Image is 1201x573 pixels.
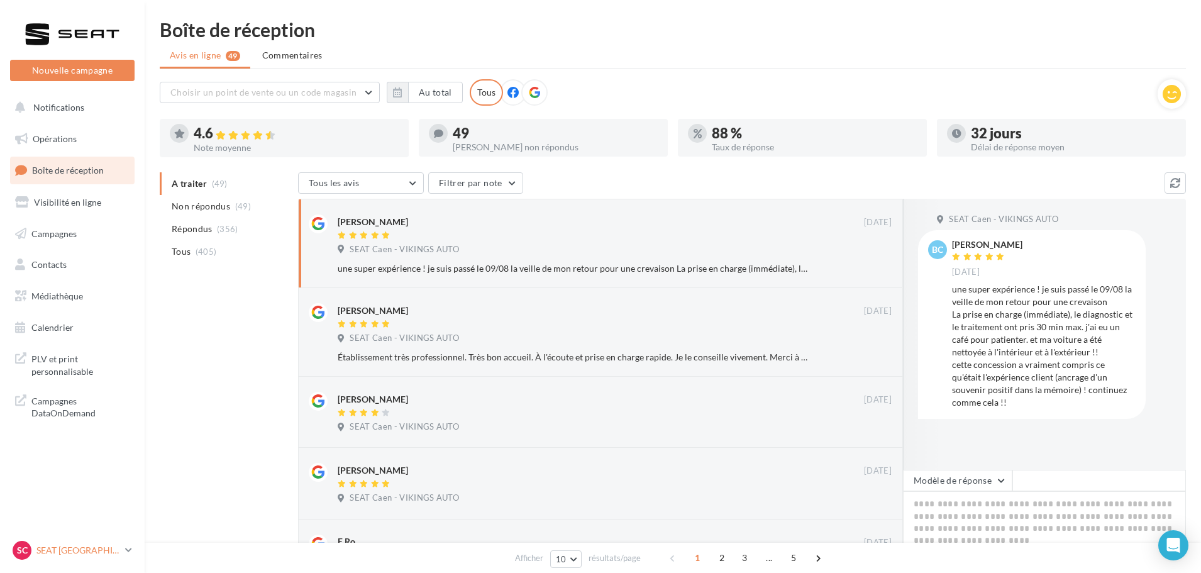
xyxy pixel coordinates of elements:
[338,351,810,364] div: Établissement très professionnel. Très bon accueil. À l'écoute et prise en charge rapide. Je le c...
[36,544,120,557] p: SEAT [GEOGRAPHIC_DATA]
[196,247,217,257] span: (405)
[32,165,104,175] span: Boîte de réception
[8,314,137,341] a: Calendrier
[338,535,355,548] div: E Ro
[8,94,132,121] button: Notifications
[235,201,251,211] span: (49)
[864,537,892,548] span: [DATE]
[8,345,137,382] a: PLV et print personnalisable
[194,126,399,141] div: 4.6
[515,552,543,564] span: Afficher
[31,350,130,377] span: PLV et print personnalisable
[172,223,213,235] span: Répondus
[262,50,323,60] span: Commentaires
[712,126,917,140] div: 88 %
[453,126,658,140] div: 49
[338,393,408,406] div: [PERSON_NAME]
[17,544,28,557] span: SC
[350,244,459,255] span: SEAT Caen - VIKINGS AUTO
[949,214,1058,225] span: SEAT Caen - VIKINGS AUTO
[556,554,567,564] span: 10
[903,470,1012,491] button: Modèle de réponse
[932,243,943,256] span: bc
[952,240,1022,249] div: [PERSON_NAME]
[1158,530,1188,560] div: Open Intercom Messenger
[350,492,459,504] span: SEAT Caen - VIKINGS AUTO
[170,87,357,97] span: Choisir un point de vente ou un code magasin
[33,102,84,113] span: Notifications
[470,79,503,106] div: Tous
[687,548,707,568] span: 1
[172,245,191,258] span: Tous
[31,392,130,420] span: Campagnes DataOnDemand
[350,333,459,344] span: SEAT Caen - VIKINGS AUTO
[387,82,463,103] button: Au total
[453,143,658,152] div: [PERSON_NAME] non répondus
[952,283,1136,409] div: une super expérience ! je suis passé le 09/08 la veille de mon retour pour une crevaison La prise...
[10,538,135,562] a: SC SEAT [GEOGRAPHIC_DATA]
[408,82,463,103] button: Au total
[8,387,137,425] a: Campagnes DataOnDemand
[31,259,67,270] span: Contacts
[971,143,1176,152] div: Délai de réponse moyen
[338,464,408,477] div: [PERSON_NAME]
[31,228,77,238] span: Campagnes
[298,172,424,194] button: Tous les avis
[34,197,101,208] span: Visibilité en ligne
[952,267,980,278] span: [DATE]
[8,252,137,278] a: Contacts
[217,224,238,234] span: (356)
[10,60,135,81] button: Nouvelle campagne
[589,552,641,564] span: résultats/page
[160,20,1186,39] div: Boîte de réception
[783,548,804,568] span: 5
[428,172,523,194] button: Filtrer par note
[31,291,83,301] span: Médiathèque
[33,133,77,144] span: Opérations
[8,283,137,309] a: Médiathèque
[172,200,230,213] span: Non répondus
[309,177,360,188] span: Tous les avis
[864,217,892,228] span: [DATE]
[160,82,380,103] button: Choisir un point de vente ou un code magasin
[31,322,74,333] span: Calendrier
[550,550,582,568] button: 10
[350,421,459,433] span: SEAT Caen - VIKINGS AUTO
[864,306,892,317] span: [DATE]
[712,143,917,152] div: Taux de réponse
[8,126,137,152] a: Opérations
[971,126,1176,140] div: 32 jours
[194,143,399,152] div: Note moyenne
[338,216,408,228] div: [PERSON_NAME]
[734,548,755,568] span: 3
[8,189,137,216] a: Visibilité en ligne
[8,157,137,184] a: Boîte de réception
[8,221,137,247] a: Campagnes
[864,465,892,477] span: [DATE]
[338,262,810,275] div: une super expérience ! je suis passé le 09/08 la veille de mon retour pour une crevaison La prise...
[864,394,892,406] span: [DATE]
[338,304,408,317] div: [PERSON_NAME]
[759,548,779,568] span: ...
[712,548,732,568] span: 2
